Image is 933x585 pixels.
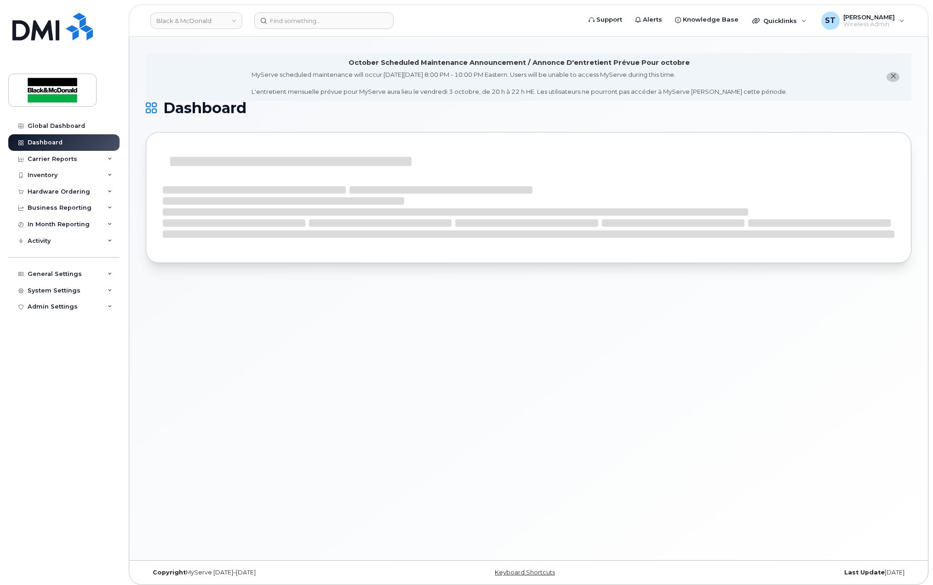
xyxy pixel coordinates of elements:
div: [DATE] [656,569,911,576]
div: MyServe scheduled maintenance will occur [DATE][DATE] 8:00 PM - 10:00 PM Eastern. Users will be u... [252,70,787,96]
div: MyServe [DATE]–[DATE] [146,569,401,576]
a: Keyboard Shortcuts [495,569,555,576]
strong: Copyright [153,569,186,576]
strong: Last Update [844,569,885,576]
button: close notification [887,72,899,82]
div: October Scheduled Maintenance Announcement / Annonce D'entretient Prévue Pour octobre [349,58,690,68]
span: Dashboard [163,101,246,115]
